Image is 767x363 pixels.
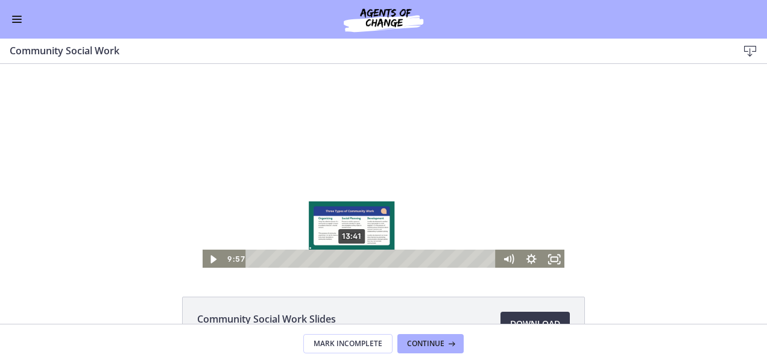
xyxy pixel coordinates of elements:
[254,186,491,205] div: Playbar
[500,312,570,336] a: Download
[497,186,520,205] button: Mute
[201,186,224,205] button: Play Video
[197,312,336,326] span: Community Social Work Slides
[303,334,393,353] button: Mark Incomplete
[397,334,464,353] button: Continue
[10,12,24,27] button: Enable menu
[543,186,566,205] button: Fullscreen
[311,5,456,34] img: Agents of Change
[510,317,560,331] span: Download
[520,186,543,205] button: Show settings menu
[407,339,444,349] span: Continue
[314,339,382,349] span: Mark Incomplete
[10,43,719,58] h3: Community Social Work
